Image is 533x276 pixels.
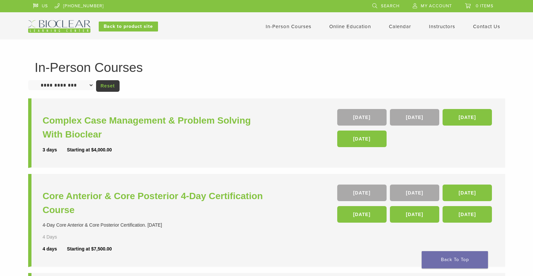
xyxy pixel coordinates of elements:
a: Instructors [429,24,455,29]
a: [DATE] [337,131,387,147]
a: Core Anterior & Core Posterior 4-Day Certification Course [43,189,268,217]
a: [DATE] [443,206,492,223]
a: In-Person Courses [266,24,311,29]
div: 3 days [43,146,67,153]
img: Bioclear [28,20,90,33]
a: Back To Top [422,251,488,268]
h1: In-Person Courses [35,61,499,74]
a: Back to product site [99,22,158,31]
span: 0 items [476,3,494,9]
a: [DATE] [337,185,387,201]
a: [DATE] [390,206,439,223]
div: 4 Days [43,234,77,241]
a: [DATE] [337,109,387,126]
a: [DATE] [443,109,492,126]
a: [DATE] [390,185,439,201]
a: Calendar [389,24,411,29]
a: Contact Us [473,24,500,29]
div: , , , , , [337,185,494,226]
a: Online Education [329,24,371,29]
div: Starting at $7,500.00 [67,246,112,252]
a: Complex Case Management & Problem Solving With Bioclear [43,114,268,141]
div: Starting at $4,000.00 [67,146,112,153]
div: 4 days [43,246,67,252]
a: [DATE] [337,206,387,223]
div: , , , [337,109,494,150]
a: [DATE] [443,185,492,201]
span: Search [381,3,400,9]
div: 4-Day Core Anterior & Core Posterior Certification. [DATE] [43,222,268,229]
a: [DATE] [390,109,439,126]
a: Reset [96,80,120,92]
span: My Account [421,3,452,9]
